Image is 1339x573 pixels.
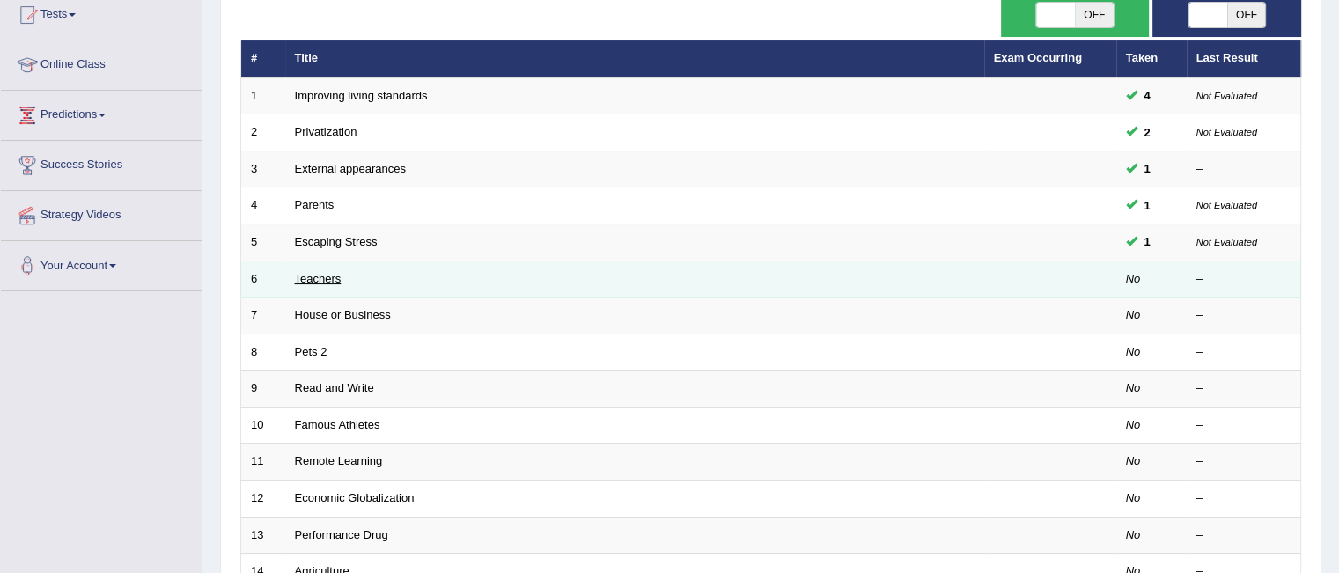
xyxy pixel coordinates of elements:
td: 5 [241,224,285,261]
a: Success Stories [1,141,202,185]
a: Escaping Stress [295,235,378,248]
th: # [241,40,285,77]
td: 9 [241,371,285,408]
small: Not Evaluated [1196,91,1257,101]
a: Remote Learning [295,454,383,467]
a: Exam Occurring [994,51,1082,64]
span: You can still take this question [1137,196,1158,215]
a: Economic Globalization [295,491,415,504]
span: You can still take this question [1137,232,1158,251]
a: House or Business [295,308,391,321]
a: Parents [295,198,335,211]
th: Last Result [1187,40,1301,77]
td: 12 [241,480,285,517]
a: External appearances [295,162,406,175]
small: Not Evaluated [1196,237,1257,247]
em: No [1126,418,1141,431]
a: Performance Drug [295,528,388,541]
a: Read and Write [295,381,374,394]
a: Improving living standards [295,89,428,102]
small: Not Evaluated [1196,200,1257,210]
td: 10 [241,407,285,444]
div: – [1196,490,1291,507]
div: – [1196,344,1291,361]
span: You can still take this question [1137,86,1158,105]
div: – [1196,417,1291,434]
td: 7 [241,298,285,334]
em: No [1126,454,1141,467]
td: 8 [241,334,285,371]
div: – [1196,307,1291,324]
span: You can still take this question [1137,159,1158,178]
td: 4 [241,187,285,224]
a: Famous Athletes [295,418,380,431]
a: Teachers [295,272,342,285]
div: – [1196,271,1291,288]
td: 11 [241,444,285,481]
span: OFF [1075,3,1114,27]
td: 6 [241,261,285,298]
em: No [1126,272,1141,285]
div: – [1196,453,1291,470]
th: Taken [1116,40,1187,77]
div: – [1196,527,1291,544]
em: No [1126,528,1141,541]
em: No [1126,345,1141,358]
th: Title [285,40,984,77]
div: – [1196,380,1291,397]
td: 2 [241,114,285,151]
a: Privatization [295,125,357,138]
em: No [1126,491,1141,504]
em: No [1126,381,1141,394]
td: 3 [241,151,285,187]
span: You can still take this question [1137,123,1158,142]
div: – [1196,161,1291,178]
td: 13 [241,517,285,554]
span: OFF [1227,3,1266,27]
td: 1 [241,77,285,114]
em: No [1126,308,1141,321]
a: Predictions [1,91,202,135]
small: Not Evaluated [1196,127,1257,137]
a: Your Account [1,241,202,285]
a: Strategy Videos [1,191,202,235]
a: Online Class [1,40,202,84]
a: Pets 2 [295,345,327,358]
